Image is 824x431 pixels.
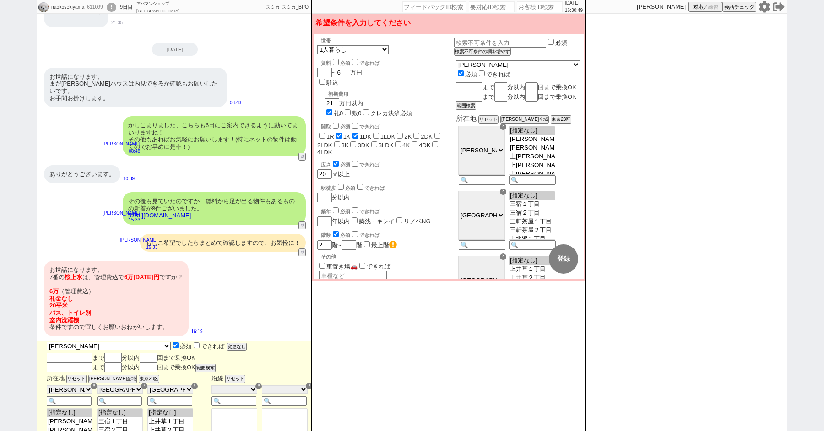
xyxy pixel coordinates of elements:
[84,4,105,11] div: 611099
[555,39,567,46] label: 必須
[637,3,686,11] p: [PERSON_NAME]
[120,237,157,244] p: [PERSON_NAME]
[49,302,68,309] span: 20平米
[123,192,306,225] div: その後も見ていたのですが、賃料から足が出る物件もあるものの新着が8件ございました。
[340,232,350,238] span: 必須
[44,261,189,336] div: お世話になります。 7番の は、管理費込で ですか？ （管理費込） 条件ですので宜しくお願いおねがいします。
[350,232,379,238] label: できれば
[456,92,580,102] div: まで 分以内
[194,342,200,348] input: できれば
[49,309,91,316] span: バス、トイレ別
[350,60,379,66] label: できれば
[319,263,325,269] input: 車置き場🚗
[97,396,142,406] input: 🔍
[454,48,511,56] button: 検索不可条件の欄を増やす
[509,161,555,170] option: 上[PERSON_NAME]２丁目
[509,175,556,185] input: 🔍
[551,115,571,124] button: 東京23区
[317,149,332,156] label: 4LDK
[123,116,306,156] div: かしこまりました、こちらも6日にご案内できるように動いてまいりますね！ その他もあればお気軽にお願いします！(特にネットの物件は動くのでお早めに是非！)
[380,133,396,140] label: 1LDK
[321,253,454,260] p: その他
[317,263,358,270] label: 車置き場🚗
[321,206,454,215] div: 築年
[321,58,379,67] div: 賃料
[47,375,65,382] span: 所在地
[65,274,82,280] span: 桜上水
[350,124,379,129] label: できれば
[688,2,722,12] button: 対応／練習
[191,383,198,389] div: ☓
[44,165,120,183] div: ありがとうございます。
[352,161,358,167] input: できれば
[358,142,369,149] label: 3DK
[565,7,583,14] p: 16:30:49
[478,115,499,124] button: リセット
[230,99,241,107] p: 08:43
[98,417,142,426] option: 三宿１丁目
[357,184,363,190] input: できれば
[321,38,454,44] div: 世帯
[459,240,505,250] input: 🔍
[477,71,510,78] label: できれば
[340,60,350,66] span: 必須
[359,218,395,225] label: 築浅・キレイ
[355,185,385,191] label: できれば
[340,209,350,214] span: 必須
[404,133,412,140] label: 2K
[359,263,365,269] input: できれば
[334,110,343,117] label: 礼0
[103,216,140,224] p: 15:33
[47,353,195,362] div: まで 分以内
[345,185,355,191] span: 必須
[317,54,379,87] div: ~ 万円
[191,328,203,335] p: 16:19
[325,87,412,118] div: 万円以内
[255,383,262,389] div: ☓
[317,240,454,250] div: 階~ 階
[66,375,87,383] button: リセット
[120,244,157,251] p: 15:33
[456,82,580,92] div: まで 分以内
[722,2,756,12] button: 会話チェック
[141,383,147,389] div: ☓
[133,274,159,280] span: [DATE]円
[124,274,133,280] span: 6万
[509,235,555,243] option: 上北沢１丁目
[379,142,394,149] label: 3LDK
[157,354,195,361] span: 回まで乗換OK
[326,79,338,86] label: 駐込
[136,0,182,14] div: アパマンショップ [GEOGRAPHIC_DATA]店
[139,375,159,383] button: 東京23区
[509,265,555,274] option: 上井草１丁目
[227,343,247,351] button: 変更なし
[693,4,703,11] span: 対応
[538,84,576,91] span: 回まで乗換OK
[517,1,563,12] input: お客様ID検索
[49,295,73,302] span: 礼金なし
[500,124,506,130] div: ☓
[49,288,59,295] span: 6万
[352,123,358,129] input: できれば
[148,417,193,426] option: 上井草１丁目
[123,175,135,183] p: 10:39
[321,121,454,130] div: 間取
[500,253,506,260] div: ☓
[47,362,195,372] div: まで 分以内
[306,383,312,389] div: ☓
[47,417,92,426] option: [PERSON_NAME]１丁目
[371,242,397,248] label: 最上階
[479,70,485,76] input: できれば
[509,126,555,135] option: [指定なし]
[459,175,505,185] input: 🔍
[103,148,140,155] p: 08:48
[148,409,193,417] option: [指定なし]
[509,170,555,178] option: 上[PERSON_NAME]３丁目
[419,142,430,149] label: 4DK
[147,396,192,406] input: 🔍
[128,212,191,219] a: [URL][DOMAIN_NAME]
[282,5,309,10] span: スミカ_BPO
[192,343,225,350] label: できれば
[404,218,431,225] label: リノベNG
[509,226,555,235] option: 三軒茶屋２丁目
